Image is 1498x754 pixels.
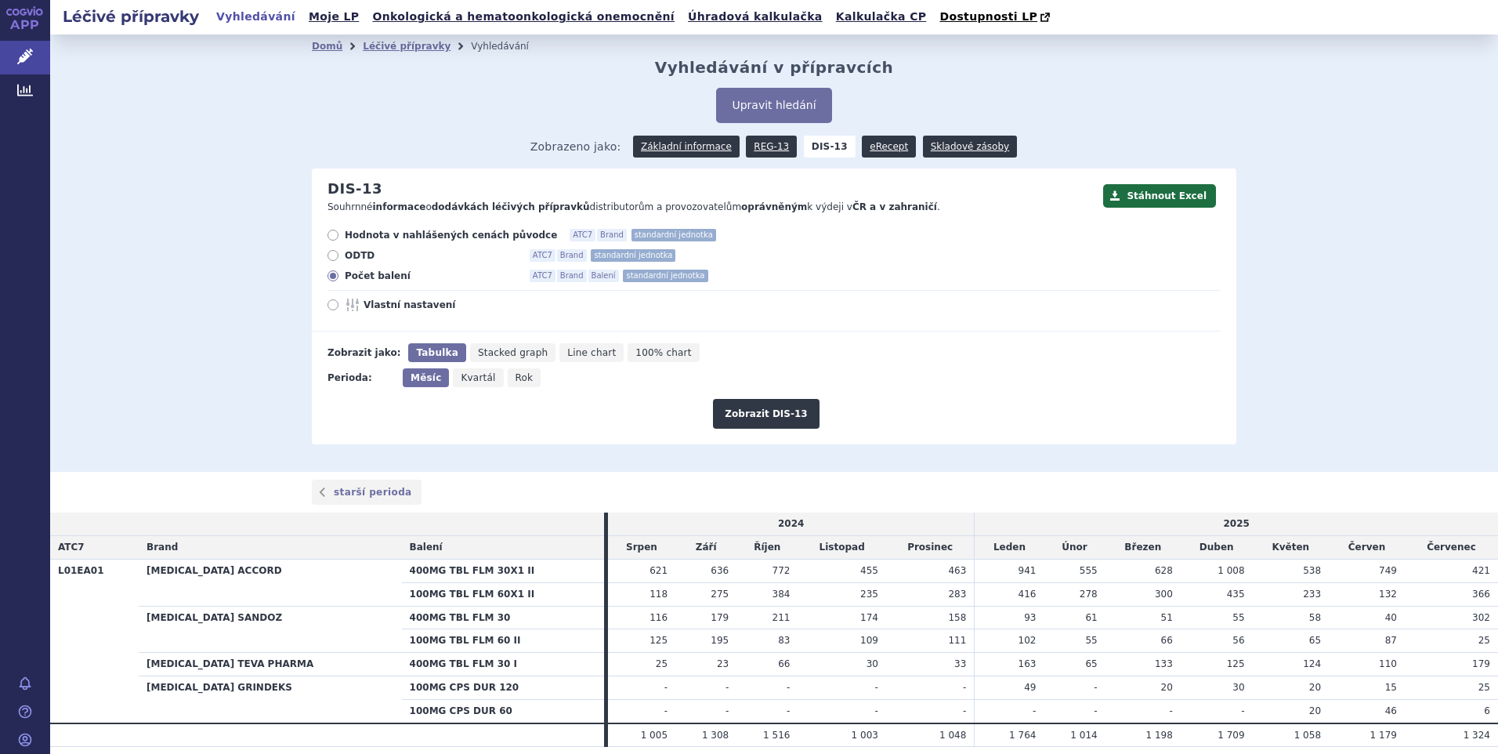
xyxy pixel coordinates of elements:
th: 100MG CPS DUR 60 [402,699,604,723]
td: Srpen [608,536,675,560]
span: - [1241,705,1244,716]
th: 100MG TBL FLM 60X1 II [402,582,604,606]
span: 30 [1232,682,1244,693]
td: Červenec [1405,536,1498,560]
span: 941 [1019,565,1037,576]
strong: DIS-13 [804,136,856,158]
span: 56 [1232,635,1244,646]
span: 55 [1085,635,1097,646]
span: 83 [778,635,790,646]
span: 463 [948,565,966,576]
a: eRecept [862,136,916,158]
td: Listopad [798,536,885,560]
span: ATC7 [530,249,555,262]
span: 1 014 [1070,730,1097,741]
span: 233 [1303,589,1321,600]
td: Duben [1181,536,1253,560]
span: - [1094,705,1097,716]
span: standardní jednotka [631,229,716,241]
span: 132 [1379,589,1397,600]
span: ODTD [345,249,517,262]
span: Hodnota v nahlášených cenách původce [345,229,557,241]
span: 772 [773,565,791,576]
span: 1 764 [1009,730,1036,741]
button: Zobrazit DIS-13 [713,399,819,429]
span: 283 [948,589,966,600]
span: 1 198 [1146,730,1173,741]
span: 1 516 [763,730,790,741]
span: standardní jednotka [623,270,707,282]
span: Brand [597,229,627,241]
span: Brand [557,249,587,262]
h2: Léčivé přípravky [50,5,212,27]
span: 628 [1155,565,1173,576]
td: Únor [1044,536,1105,560]
span: 25 [1478,682,1490,693]
span: 275 [711,589,729,600]
span: 1 048 [939,730,966,741]
th: [MEDICAL_DATA] GRINDEKS [139,676,402,723]
span: 302 [1472,612,1490,623]
a: Léčivé přípravky [363,41,450,52]
span: 87 [1385,635,1397,646]
a: Dostupnosti LP [935,6,1058,28]
span: 179 [711,612,729,623]
a: Základní informace [633,136,740,158]
span: 133 [1155,658,1173,669]
span: 195 [711,635,729,646]
span: - [963,705,966,716]
span: 109 [860,635,878,646]
span: 211 [773,612,791,623]
span: Line chart [567,347,616,358]
th: 100MG CPS DUR 120 [402,676,604,699]
th: 100MG TBL FLM 60 II [402,629,604,653]
span: 55 [1232,612,1244,623]
th: [MEDICAL_DATA] ACCORD [139,559,402,606]
span: 51 [1161,612,1173,623]
span: 66 [1161,635,1173,646]
a: Úhradová kalkulačka [683,6,827,27]
span: ATC7 [58,542,85,553]
span: Kvartál [461,372,495,383]
span: 1 324 [1464,730,1490,741]
span: 278 [1080,589,1098,600]
td: Květen [1253,536,1329,560]
span: 435 [1227,589,1245,600]
span: 621 [649,565,668,576]
span: 46 [1385,705,1397,716]
span: 118 [649,589,668,600]
span: 25 [1478,635,1490,646]
strong: oprávněným [741,201,807,212]
span: - [725,682,729,693]
td: Říjen [736,536,798,560]
span: 100% chart [635,347,691,358]
th: 400MG TBL FLM 30X1 II [402,559,604,582]
strong: ČR a v zahraničí [852,201,937,212]
span: 366 [1472,589,1490,600]
span: 235 [860,589,878,600]
span: - [664,682,668,693]
a: Onkologická a hematoonkologická onemocnění [367,6,679,27]
span: 110 [1379,658,1397,669]
h2: Vyhledávání v přípravcích [655,58,894,77]
span: 125 [1227,658,1245,669]
span: 6 [1484,705,1490,716]
td: 2024 [608,513,975,535]
a: Vyhledávání [212,6,300,27]
span: 421 [1472,565,1490,576]
span: - [787,682,790,693]
span: 25 [656,658,668,669]
button: Stáhnout Excel [1103,184,1216,208]
span: Stacked graph [478,347,548,358]
th: L01EA01 [50,559,139,723]
div: Zobrazit jako: [327,343,400,362]
span: Rok [516,372,534,383]
span: 20 [1309,705,1321,716]
span: 65 [1085,658,1097,669]
span: - [664,705,668,716]
strong: informace [373,201,426,212]
span: - [875,682,878,693]
th: [MEDICAL_DATA] SANDOZ [139,606,402,653]
span: 1 003 [852,730,878,741]
button: Upravit hledání [716,88,831,123]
